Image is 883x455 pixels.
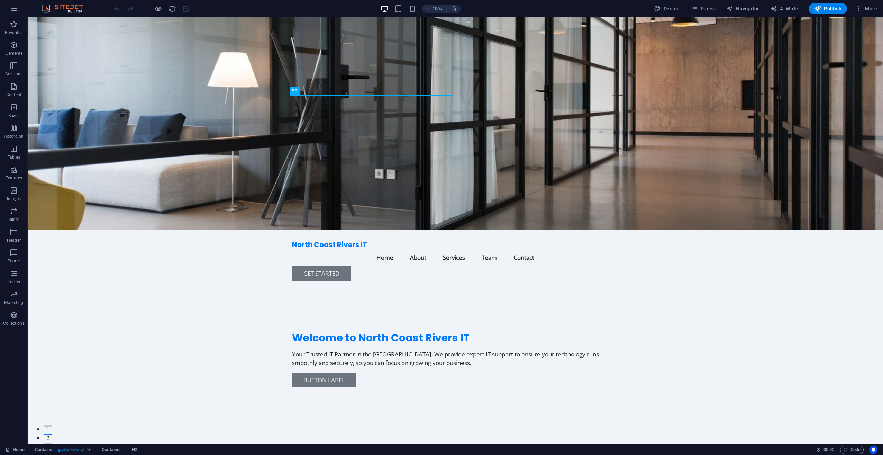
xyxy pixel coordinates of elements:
div: Design (Ctrl+Alt+Y) [651,3,683,14]
button: 1 [16,408,25,409]
button: 2 [16,416,25,418]
button: Navigator [723,3,762,14]
button: AI Writer [767,3,803,14]
button: 3 [16,425,25,427]
button: Pages [688,3,718,14]
button: More [853,3,880,14]
button: Design [651,3,683,14]
button: Publish [809,3,847,14]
